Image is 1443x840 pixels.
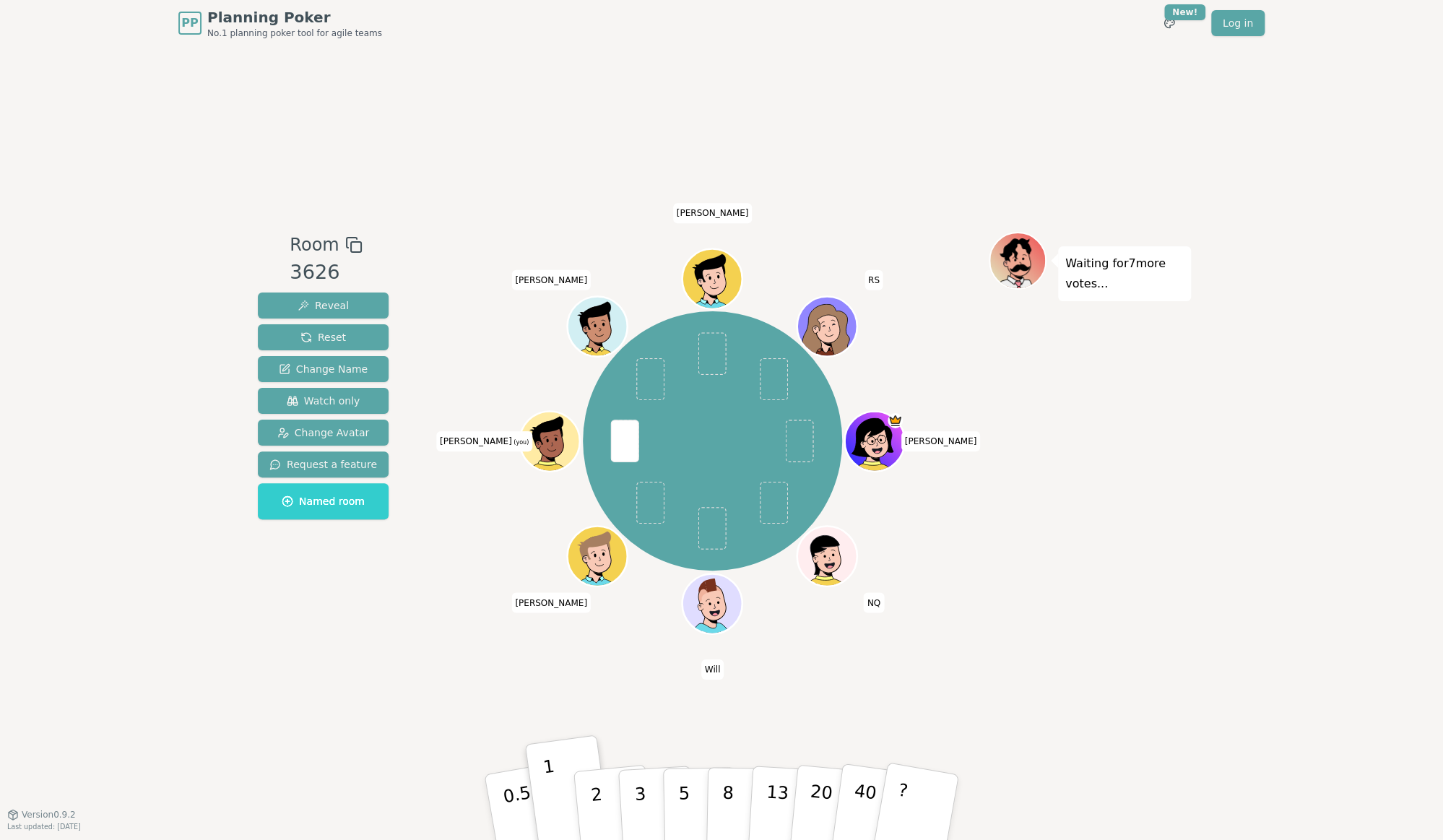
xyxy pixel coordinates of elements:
span: Click to change your name [901,431,981,451]
span: Click to change your name [673,203,753,223]
span: Request a feature [269,457,377,472]
span: No.1 planning poker tool for agile teams [207,27,382,39]
span: Click to change your name [511,592,591,612]
p: 1 [542,756,563,835]
div: New! [1164,4,1205,20]
span: Click to change your name [864,592,884,612]
span: Reveal [298,298,349,313]
span: Last updated: [DATE] [7,823,81,831]
span: Room [290,232,339,258]
button: Click to change your avatar [522,413,578,469]
div: 3626 [290,258,362,287]
button: Reveal [258,293,389,319]
span: Change Avatar [277,425,370,440]
span: Click to change your name [701,659,724,680]
button: Change Avatar [258,420,389,446]
span: Version 0.9.2 [22,809,76,820]
button: Named room [258,483,389,519]
button: Reset [258,324,389,350]
a: PPPlanning PokerNo.1 planning poker tool for agile teams [178,7,382,39]
span: Planning Poker [207,7,382,27]
button: New! [1156,10,1182,36]
button: Request a feature [258,451,389,477]
button: Watch only [258,388,389,414]
span: Heidi is the host [888,413,903,428]
span: (you) [512,439,529,446]
span: Reset [300,330,346,345]
span: Click to change your name [511,270,591,290]
span: Click to change your name [864,270,883,290]
span: Watch only [287,394,360,408]
a: Log in [1211,10,1265,36]
span: Click to change your name [436,431,532,451]
span: Change Name [279,362,368,376]
button: Change Name [258,356,389,382]
button: Version0.9.2 [7,809,76,820]
p: Waiting for 7 more votes... [1065,254,1184,294]
span: Named room [282,494,365,508]
span: PP [181,14,198,32]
